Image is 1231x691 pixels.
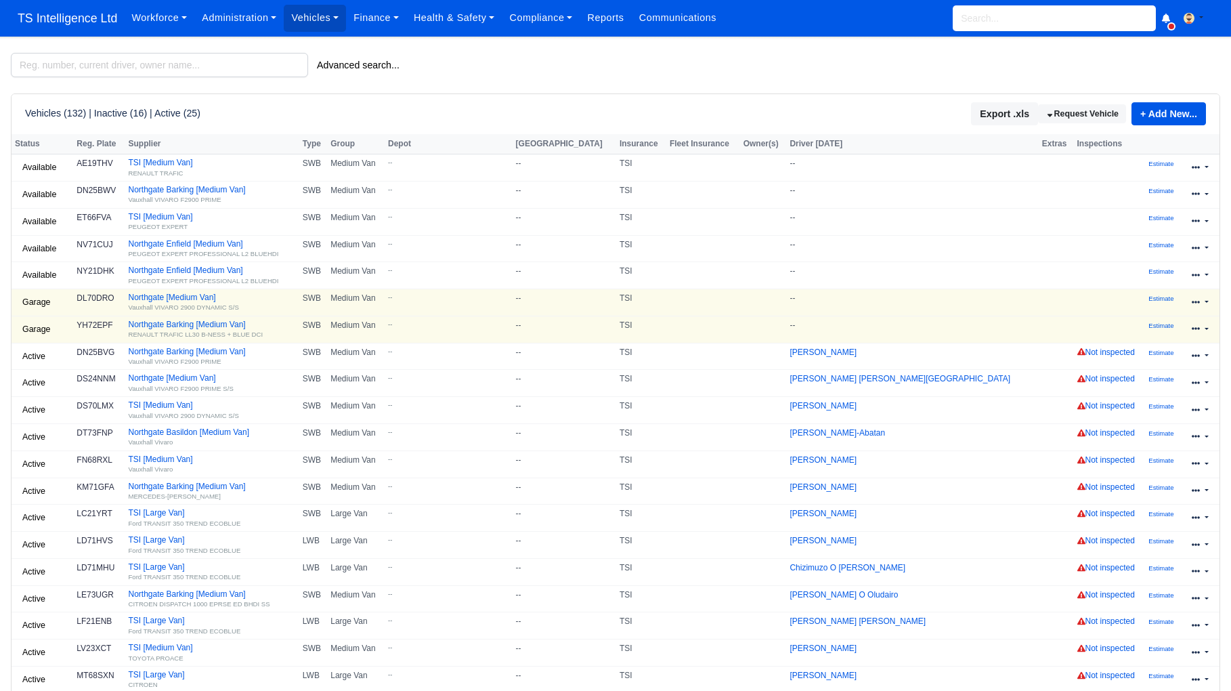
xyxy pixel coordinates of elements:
[1077,590,1135,600] a: Not inspected
[308,54,408,77] button: Advanced search...
[1077,509,1135,518] a: Not inspected
[284,5,346,31] a: Vehicles
[388,670,496,679] small: --
[128,412,238,419] small: Vauxhall VIVARO 2900 DYNAMIC S/S
[327,154,385,182] td: Medium Van
[15,239,64,259] a: Available
[616,370,666,397] td: TSI
[128,455,295,474] a: TSI [Medium Van]Vauxhall Vivaro
[786,134,1038,154] th: Driver [DATE]
[1148,160,1173,167] small: Estimate
[1148,349,1173,356] small: Estimate
[299,478,327,505] td: SWB
[1039,134,1074,154] th: Extras
[299,154,327,182] td: SWB
[1148,644,1173,653] a: Estimate
[77,266,114,276] strong: NY21DHK
[77,213,111,222] strong: ET66FVA
[388,589,496,598] small: --
[128,385,233,392] small: Vauxhall VIVARO F2900 PRIME S/S
[77,644,111,653] strong: LV23XCT
[513,612,616,640] td: --
[25,108,200,119] h6: Vehicles (132) | Inactive (16) | Active (25)
[786,181,1038,208] td: --
[327,397,385,424] td: Medium Van
[15,455,53,474] a: Active
[1148,159,1173,168] a: Estimate
[299,397,327,424] td: SWB
[740,134,787,154] th: Owner(s)
[1148,509,1173,518] a: Estimate
[388,427,496,436] small: --
[790,536,857,545] a: [PERSON_NAME]
[790,482,857,492] a: [PERSON_NAME]
[616,478,666,505] td: TSI
[15,643,53,663] a: Active
[327,370,385,397] td: Medium Van
[1148,348,1173,357] a: Estimate
[128,320,295,339] a: Northgate Barking [Medium Van]RENAULT TRAFIC LL30 B-NESS + BLUE DCI
[513,134,616,154] th: [GEOGRAPHIC_DATA]
[15,562,53,582] a: Active
[299,451,327,478] td: SWB
[327,532,385,559] td: Large Van
[616,585,666,612] td: TSI
[327,289,385,316] td: Medium Van
[327,343,385,370] td: Medium Van
[1148,591,1173,599] small: Estimate
[77,240,112,249] strong: NV71CUJ
[125,134,299,154] th: Supplier
[15,158,64,177] a: Available
[388,185,496,194] small: --
[1148,484,1173,491] small: Estimate
[128,535,295,555] a: TSI [Large Van]Ford TRANSIT 350 TREND ECOBLUE
[15,616,53,635] a: Active
[790,509,857,518] a: [PERSON_NAME]
[327,451,385,478] td: Medium Van
[616,451,666,478] td: TSI
[73,134,125,154] th: Reg. Plate
[128,293,295,312] a: Northgate [Medium Van]Vauxhall VIVARO 2900 DYNAMIC S/S
[128,482,295,501] a: Northgate Barking [Medium Van]MERCEDES-[PERSON_NAME]
[1148,213,1173,222] a: Estimate
[77,590,114,600] strong: LE73UGR
[388,562,496,571] small: --
[327,585,385,612] td: Medium Van
[388,482,496,490] small: --
[327,208,385,235] td: Medium Van
[388,239,496,248] small: --
[77,293,114,303] strong: DL70DRO
[1148,455,1173,465] a: Estimate
[128,589,295,609] a: Northgate Barking [Medium Van]CITROEN DISPATCH 1000 EPRSE ED BHDI SS
[15,670,53,690] a: Active
[790,563,905,572] a: Chizimuzo O [PERSON_NAME]
[1148,536,1173,545] a: Estimate
[666,134,740,154] th: Fleet Insurance
[11,5,124,32] a: TS Intelligence Ltd
[299,558,327,585] td: LWB
[1148,214,1173,222] small: Estimate
[1148,375,1173,383] small: Estimate
[15,589,53,609] a: Active
[786,289,1038,316] td: --
[11,53,308,77] input: Reg. number, current driver, owner name...
[128,266,295,285] a: Northgate Enfield [Medium Van]PEUGEOT EXPERT PROFESSIONAL L2 BLUEHDI
[299,640,327,667] td: SWB
[790,644,857,653] a: [PERSON_NAME]
[790,616,926,626] a: [PERSON_NAME] [PERSON_NAME]
[790,428,885,438] a: [PERSON_NAME]-Abatan
[1077,536,1135,545] a: Not inspected
[194,5,284,31] a: Administration
[388,158,496,167] small: --
[1148,672,1173,679] small: Estimate
[1148,374,1173,383] a: Estimate
[299,262,327,289] td: SWB
[77,348,114,357] strong: DN25BVG
[513,181,616,208] td: --
[1077,348,1135,357] a: Not inspected
[327,316,385,343] td: Medium Van
[1077,455,1135,465] a: Not inspected
[128,331,263,338] small: RENAULT TRAFIC LL30 B-NESS + BLUE DCI
[616,181,666,208] td: TSI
